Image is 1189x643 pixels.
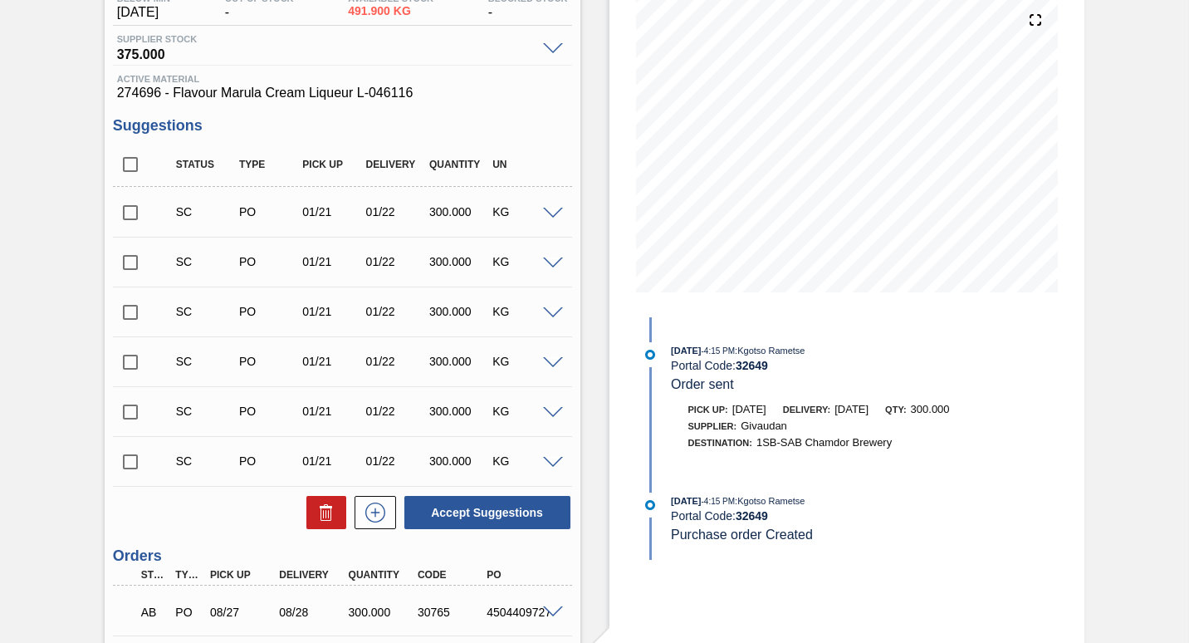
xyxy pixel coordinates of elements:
div: Purchase order [235,454,303,468]
div: 30765 [413,606,489,619]
div: Quantity [425,159,493,170]
span: Qty: [885,405,906,415]
div: 300.000 [425,355,493,368]
div: Suggestion Created [172,355,240,368]
span: : Kgotso Rametse [735,346,805,356]
span: - 4:15 PM [702,346,736,356]
span: : Kgotso Rametse [735,496,805,506]
div: 300.000 [345,606,420,619]
span: Destination: [688,438,752,448]
div: Delivery [362,159,430,170]
div: Delete Suggestions [298,496,346,529]
div: 01/21/2026 [298,255,366,268]
div: 01/21/2026 [298,405,366,418]
div: PO [482,569,558,581]
div: KG [488,205,556,218]
div: 01/22/2026 [362,205,430,218]
div: Suggestion Created [172,405,240,418]
div: KG [488,305,556,318]
span: Pick up: [688,405,728,415]
img: atual [645,500,655,510]
span: - 4:15 PM [702,497,736,506]
div: 01/22/2026 [362,305,430,318]
div: Type [171,569,205,581]
span: Order sent [671,377,734,391]
strong: 32649 [736,509,768,523]
h3: Suggestions [113,117,572,135]
div: Awaiting Billing [137,594,171,631]
div: 01/22/2026 [362,255,430,268]
span: [DATE] [834,403,869,415]
div: KG [488,355,556,368]
div: 01/22/2026 [362,454,430,468]
div: KG [488,405,556,418]
span: Purchase order Created [671,528,813,542]
div: Purchase order [235,405,303,418]
div: Suggestion Created [172,255,240,268]
div: Code [413,569,489,581]
img: atual [645,350,655,360]
span: Active Material [117,74,568,84]
div: 01/21/2026 [298,355,366,368]
div: Suggestion Created [172,454,240,468]
div: Purchase order [235,205,303,218]
span: [DATE] [732,403,766,415]
div: 4504409727 [482,606,558,619]
div: Portal Code: [671,359,1065,372]
div: KG [488,255,556,268]
div: 01/22/2026 [362,405,430,418]
div: Suggestion Created [172,305,240,318]
span: 491.900 KG [348,5,433,17]
div: Pick up [206,569,281,581]
div: Status [172,159,240,170]
button: Accept Suggestions [404,496,570,529]
div: Type [235,159,303,170]
div: 01/22/2026 [362,355,430,368]
div: 01/21/2026 [298,454,366,468]
span: [DATE] [671,496,701,506]
div: Suggestion Created [172,205,240,218]
div: 300.000 [425,405,493,418]
h3: Orders [113,547,572,565]
div: 01/21/2026 [298,205,366,218]
div: Purchase order [171,606,205,619]
div: 300.000 [425,205,493,218]
span: Supplier Stock [117,34,535,44]
div: Purchase order [235,255,303,268]
div: 300.000 [425,255,493,268]
span: [DATE] [671,346,701,356]
div: Delivery [275,569,350,581]
span: Givaudan [741,420,787,432]
strong: 32649 [736,359,768,372]
span: [DATE] [117,5,170,20]
div: Purchase order [235,305,303,318]
div: Accept Suggestions [396,494,572,531]
p: AB [141,606,167,619]
span: Supplier: [688,421,737,431]
span: 1SB-SAB Chamdor Brewery [756,436,892,449]
div: 300.000 [425,305,493,318]
div: 08/28/2025 [275,606,350,619]
div: Quantity [345,569,420,581]
div: New suggestion [346,496,396,529]
span: Delivery: [783,405,830,415]
div: UN [488,159,556,170]
span: 274696 - Flavour Marula Cream Liqueur L-046116 [117,86,568,101]
span: 375.000 [117,44,535,61]
span: 300.000 [911,403,950,415]
div: KG [488,454,556,468]
div: Purchase order [235,355,303,368]
div: 300.000 [425,454,493,468]
div: Portal Code: [671,509,1065,523]
div: 01/21/2026 [298,305,366,318]
div: Step [137,569,171,581]
div: 08/27/2025 [206,606,281,619]
div: Pick up [298,159,366,170]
